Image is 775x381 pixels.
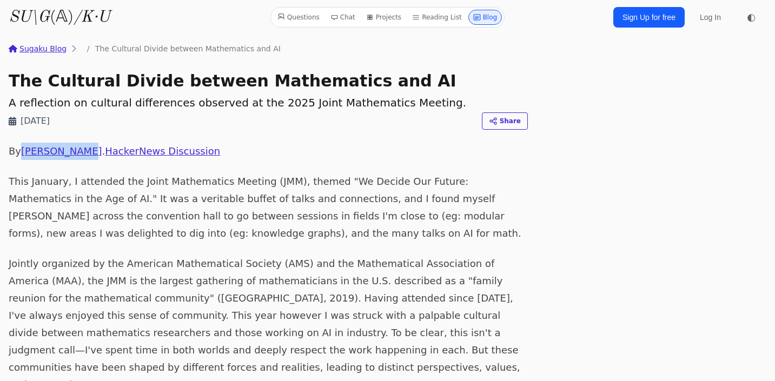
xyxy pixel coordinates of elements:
h1: The Cultural Divide between Mathematics and AI [9,71,528,91]
a: [PERSON_NAME] [21,145,102,157]
a: Projects [362,10,406,25]
time: [DATE] [21,115,50,128]
a: SU\G(𝔸)/K·U [9,8,110,27]
p: This January, I attended the Joint Mathematics Meeting (JMM), themed "We Decide Our Future: Mathe... [9,173,528,242]
h2: A reflection on cultural differences observed at the 2025 Joint Mathematics Meeting. [9,95,528,110]
a: Log In [693,8,727,27]
span: Share [500,116,521,126]
nav: breadcrumbs [9,43,528,54]
button: ◐ [740,6,762,28]
span: ◐ [747,12,756,22]
i: /K·U [74,9,110,25]
p: By . [9,143,528,160]
a: Sign Up for free [613,7,685,28]
i: SU\G [9,9,50,25]
a: Reading List [408,10,466,25]
a: Questions [273,10,324,25]
a: Blog [468,10,502,25]
a: Chat [326,10,360,25]
a: HackerNews Discussion [105,145,220,157]
li: The Cultural Divide between Mathematics and AI [81,43,281,54]
a: Sugaku Blog [9,43,67,54]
